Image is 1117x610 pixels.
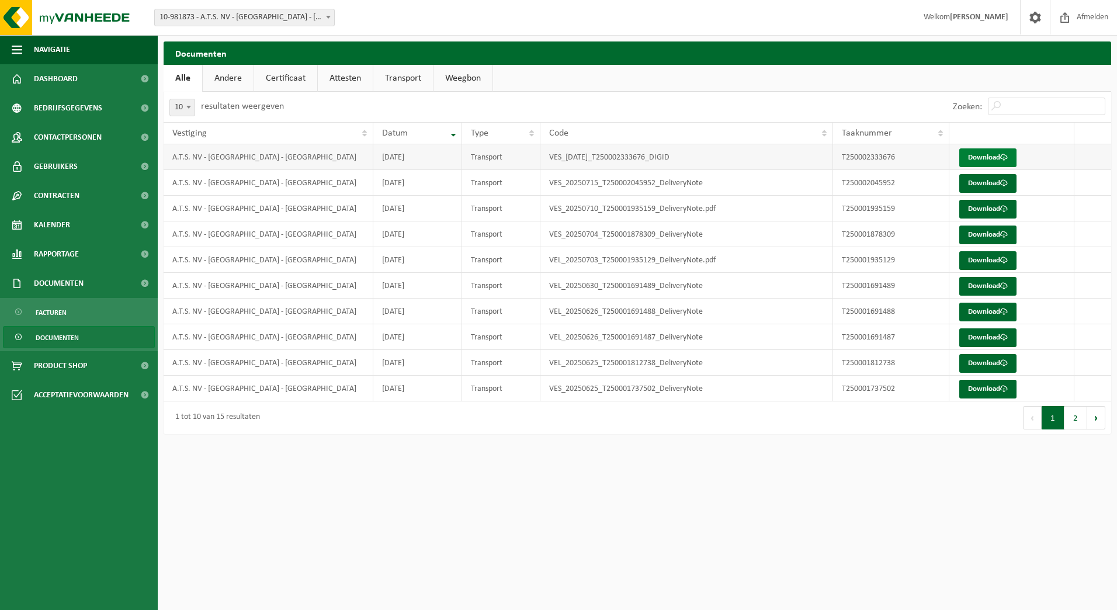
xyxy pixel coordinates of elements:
[164,196,373,221] td: A.T.S. NV - [GEOGRAPHIC_DATA] - [GEOGRAPHIC_DATA]
[540,350,833,376] td: VEL_20250625_T250001812738_DeliveryNote
[433,65,492,92] a: Weegbon
[203,65,254,92] a: Andere
[164,299,373,324] td: A.T.S. NV - [GEOGRAPHIC_DATA] - [GEOGRAPHIC_DATA]
[34,380,129,410] span: Acceptatievoorwaarden
[34,123,102,152] span: Contactpersonen
[36,301,67,324] span: Facturen
[172,129,207,138] span: Vestiging
[462,376,540,401] td: Transport
[462,170,540,196] td: Transport
[833,221,949,247] td: T250001878309
[34,64,78,93] span: Dashboard
[540,376,833,401] td: VES_20250625_T250001737502_DeliveryNote
[3,326,155,348] a: Documenten
[540,196,833,221] td: VES_20250710_T250001935159_DeliveryNote.pdf
[959,303,1017,321] a: Download
[959,174,1017,193] a: Download
[950,13,1008,22] strong: [PERSON_NAME]
[155,9,334,26] span: 10-981873 - A.T.S. NV - LANGERBRUGGE - GENT
[373,273,462,299] td: [DATE]
[34,152,78,181] span: Gebruikers
[34,181,79,210] span: Contracten
[959,354,1017,373] a: Download
[462,144,540,170] td: Transport
[34,269,84,298] span: Documenten
[959,251,1017,270] a: Download
[959,380,1017,398] a: Download
[34,93,102,123] span: Bedrijfsgegevens
[373,196,462,221] td: [DATE]
[164,170,373,196] td: A.T.S. NV - [GEOGRAPHIC_DATA] - [GEOGRAPHIC_DATA]
[164,350,373,376] td: A.T.S. NV - [GEOGRAPHIC_DATA] - [GEOGRAPHIC_DATA]
[373,247,462,273] td: [DATE]
[462,221,540,247] td: Transport
[373,350,462,376] td: [DATE]
[959,200,1017,219] a: Download
[169,99,195,116] span: 10
[373,376,462,401] td: [DATE]
[254,65,317,92] a: Certificaat
[34,240,79,269] span: Rapportage
[3,301,155,323] a: Facturen
[833,144,949,170] td: T250002333676
[462,299,540,324] td: Transport
[201,102,284,111] label: resultaten weergeven
[833,247,949,273] td: T250001935129
[382,129,408,138] span: Datum
[462,196,540,221] td: Transport
[462,273,540,299] td: Transport
[959,226,1017,244] a: Download
[959,148,1017,167] a: Download
[462,247,540,273] td: Transport
[540,299,833,324] td: VEL_20250626_T250001691488_DeliveryNote
[959,277,1017,296] a: Download
[540,221,833,247] td: VES_20250704_T250001878309_DeliveryNote
[34,351,87,380] span: Product Shop
[549,129,568,138] span: Code
[164,221,373,247] td: A.T.S. NV - [GEOGRAPHIC_DATA] - [GEOGRAPHIC_DATA]
[373,65,433,92] a: Transport
[164,65,202,92] a: Alle
[833,299,949,324] td: T250001691488
[1087,406,1105,429] button: Next
[471,129,488,138] span: Type
[373,170,462,196] td: [DATE]
[959,328,1017,347] a: Download
[164,324,373,350] td: A.T.S. NV - [GEOGRAPHIC_DATA] - [GEOGRAPHIC_DATA]
[1042,406,1064,429] button: 1
[842,129,892,138] span: Taaknummer
[170,99,195,116] span: 10
[540,273,833,299] td: VEL_20250630_T250001691489_DeliveryNote
[318,65,373,92] a: Attesten
[833,350,949,376] td: T250001812738
[540,324,833,350] td: VEL_20250626_T250001691487_DeliveryNote
[373,299,462,324] td: [DATE]
[164,376,373,401] td: A.T.S. NV - [GEOGRAPHIC_DATA] - [GEOGRAPHIC_DATA]
[373,144,462,170] td: [DATE]
[833,273,949,299] td: T250001691489
[833,170,949,196] td: T250002045952
[164,144,373,170] td: A.T.S. NV - [GEOGRAPHIC_DATA] - [GEOGRAPHIC_DATA]
[540,144,833,170] td: VES_[DATE]_T250002333676_DIGID
[1064,406,1087,429] button: 2
[373,221,462,247] td: [DATE]
[164,41,1111,64] h2: Documenten
[164,247,373,273] td: A.T.S. NV - [GEOGRAPHIC_DATA] - [GEOGRAPHIC_DATA]
[833,376,949,401] td: T250001737502
[833,196,949,221] td: T250001935159
[540,170,833,196] td: VES_20250715_T250002045952_DeliveryNote
[164,273,373,299] td: A.T.S. NV - [GEOGRAPHIC_DATA] - [GEOGRAPHIC_DATA]
[540,247,833,273] td: VEL_20250703_T250001935129_DeliveryNote.pdf
[833,324,949,350] td: T250001691487
[373,324,462,350] td: [DATE]
[462,324,540,350] td: Transport
[154,9,335,26] span: 10-981873 - A.T.S. NV - LANGERBRUGGE - GENT
[34,210,70,240] span: Kalender
[1023,406,1042,429] button: Previous
[462,350,540,376] td: Transport
[34,35,70,64] span: Navigatie
[36,327,79,349] span: Documenten
[169,407,260,428] div: 1 tot 10 van 15 resultaten
[953,102,982,112] label: Zoeken:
